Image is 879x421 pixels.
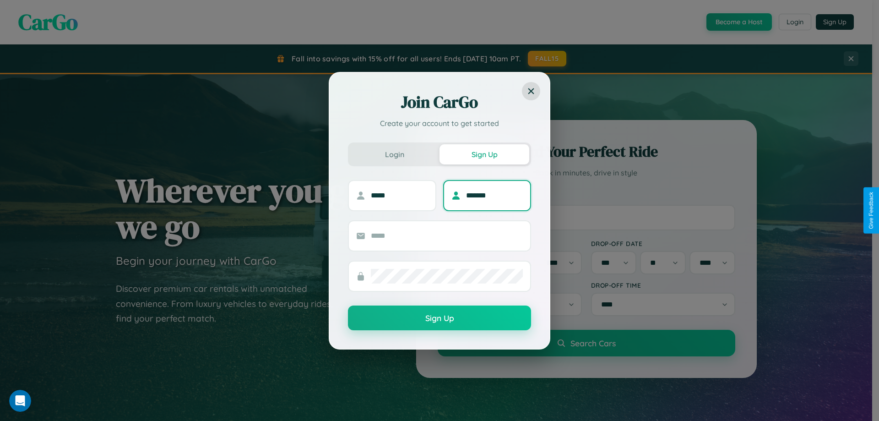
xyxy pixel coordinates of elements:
p: Create your account to get started [348,118,531,129]
div: Give Feedback [868,192,874,229]
iframe: Intercom live chat [9,390,31,412]
button: Login [350,144,439,164]
button: Sign Up [439,144,529,164]
h2: Join CarGo [348,91,531,113]
button: Sign Up [348,306,531,330]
